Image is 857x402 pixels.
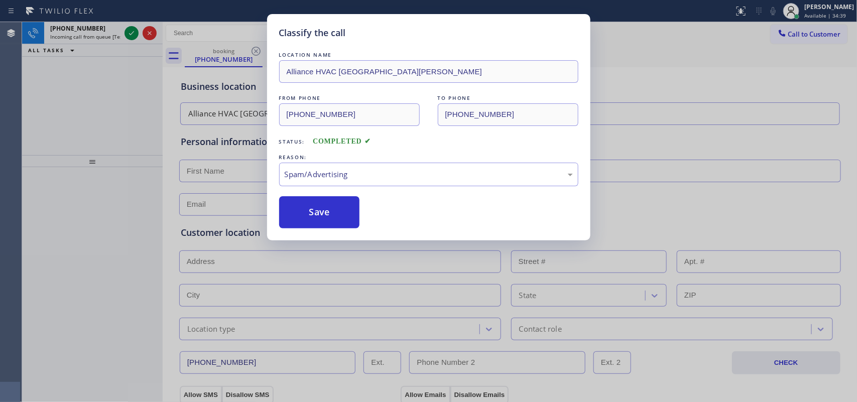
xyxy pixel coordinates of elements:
div: REASON: [279,152,578,163]
input: From phone [279,103,420,126]
div: Spam/Advertising [285,169,573,180]
div: LOCATION NAME [279,50,578,60]
span: Status: [279,138,305,145]
div: FROM PHONE [279,93,420,103]
span: COMPLETED [313,138,371,145]
h5: Classify the call [279,26,346,40]
input: To phone [438,103,578,126]
button: Save [279,196,360,228]
div: TO PHONE [438,93,578,103]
